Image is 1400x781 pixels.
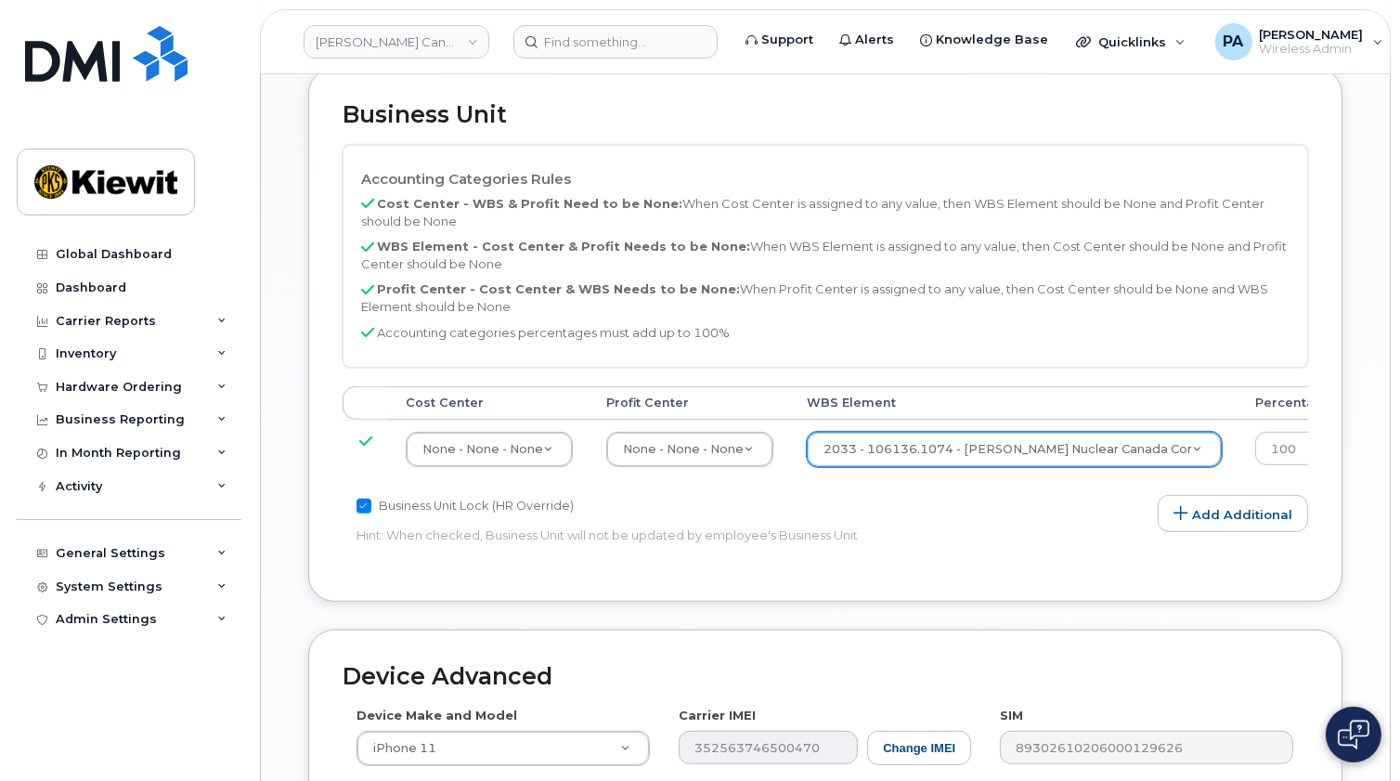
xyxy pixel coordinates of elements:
b: Profit Center - Cost Center & WBS Needs to be None: [377,281,740,296]
p: Hint: When checked, Business Unit will not be updated by employee's Business Unit [356,527,971,544]
label: Carrier IMEI [679,707,756,724]
a: 2033 - 106136.1074 - [PERSON_NAME] Nuclear Canada Cor [808,433,1221,466]
h2: Business Unit [343,102,1308,128]
label: SIM [1000,707,1023,724]
span: [PERSON_NAME] [1260,27,1364,42]
th: Profit Center [590,386,790,420]
label: Device Make and Model [356,707,517,724]
button: Change IMEI [867,731,971,765]
label: Business Unit Lock (HR Override) [356,495,574,517]
p: Accounting categories percentages must add up to 100% [361,324,1290,342]
th: Cost Center [389,386,590,420]
span: Quicklinks [1098,34,1166,49]
span: None - None - None [422,442,543,456]
a: Kiewit Canada Inc [304,25,489,59]
span: PA [1224,31,1244,53]
p: When WBS Element is assigned to any value, then Cost Center should be None and Profit Center shou... [361,238,1290,272]
p: When Profit Center is assigned to any value, then Cost Center should be None and WBS Element shou... [361,280,1290,315]
a: Alerts [826,21,907,59]
a: None - None - None [607,433,772,466]
span: 2033 - 106136.1074 - Kiewit Nuclear Canada Cor [823,442,1192,456]
a: Knowledge Base [907,21,1061,59]
div: Paul Andrews [1202,23,1396,60]
b: WBS Element - Cost Center & Profit Needs to be None: [377,239,750,254]
span: Support [761,31,813,49]
a: iPhone 11 [357,732,649,765]
th: Percentage [1238,386,1348,420]
p: When Cost Center is assigned to any value, then WBS Element should be None and Profit Center shou... [361,195,1290,229]
img: Open chat [1338,720,1369,749]
input: Find something... [513,25,718,59]
span: iPhone 11 [362,740,436,757]
span: None - None - None [623,442,744,456]
span: Knowledge Base [936,31,1048,49]
h2: Device Advanced [343,664,1308,690]
a: Support [732,21,826,59]
th: WBS Element [790,386,1238,420]
a: Add Additional [1158,495,1308,532]
div: Quicklinks [1063,23,1199,60]
span: Wireless Admin [1260,42,1364,57]
input: Business Unit Lock (HR Override) [356,499,371,514]
h4: Accounting Categories Rules [361,172,1290,188]
b: Cost Center - WBS & Profit Need to be None: [377,196,682,211]
span: Alerts [855,31,894,49]
a: None - None - None [407,433,572,466]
